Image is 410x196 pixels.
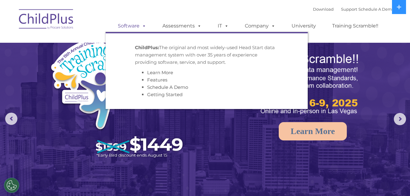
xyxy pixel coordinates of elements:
span: Phone number [85,65,111,70]
a: Schedule A Demo [358,7,394,12]
a: Learn More [147,70,173,75]
button: Cookies Settings [4,178,19,193]
strong: ChildPlus: [135,45,159,50]
a: Getting Started [147,92,183,97]
a: IT [212,20,235,32]
a: Software [112,20,152,32]
a: Training Scramble!! [326,20,384,32]
p: The original and most widely-used Head Start data management system with over 35 years of experie... [135,44,278,66]
font: | [313,7,394,12]
img: ChildPlus by Procare Solutions [16,5,77,35]
a: Features [147,77,167,83]
a: Company [239,20,281,32]
span: Last name [85,40,103,45]
a: University [285,20,322,32]
a: Support [341,7,357,12]
a: Schedule A Demo [147,84,188,90]
a: Learn More [279,122,347,140]
a: Download [313,7,334,12]
a: Assessments [156,20,208,32]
